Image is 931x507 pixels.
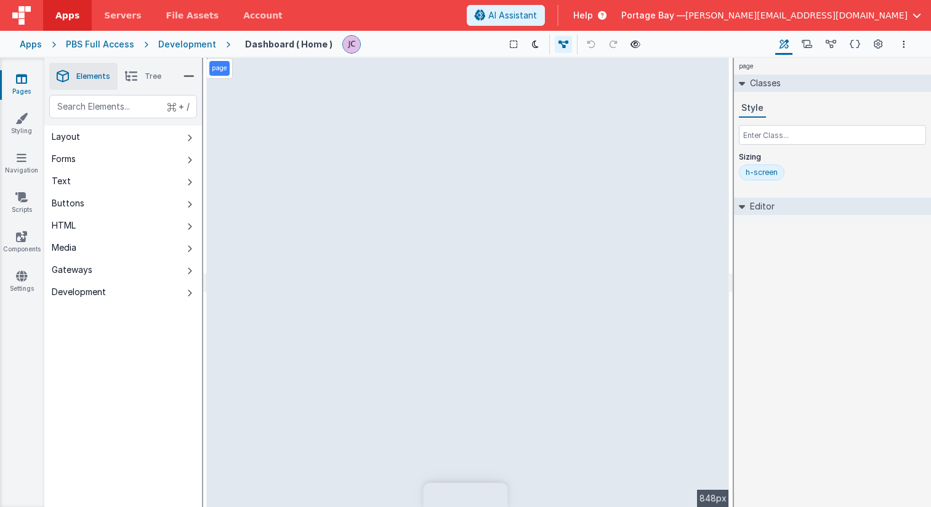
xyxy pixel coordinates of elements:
div: Gateways [52,264,92,276]
button: Text [44,170,202,192]
span: File Assets [166,9,219,22]
div: Apps [20,38,42,51]
span: [PERSON_NAME][EMAIL_ADDRESS][DOMAIN_NAME] [685,9,908,22]
button: Development [44,281,202,303]
button: Gateways [44,259,202,281]
span: Elements [76,71,110,81]
h4: page [734,58,759,75]
span: Apps [55,9,79,22]
div: Forms [52,153,76,165]
div: PBS Full Access [66,38,134,51]
button: Media [44,237,202,259]
button: Style [739,99,766,118]
div: Development [158,38,216,51]
input: Search Elements... [49,95,197,118]
button: Buttons [44,192,202,214]
button: Options [897,37,911,52]
button: Forms [44,148,202,170]
div: Buttons [52,197,84,209]
div: Layout [52,131,80,143]
div: --> [207,58,729,507]
div: Media [52,241,76,254]
button: HTML [44,214,202,237]
h2: Editor [745,198,775,215]
div: Text [52,175,71,187]
div: HTML [52,219,76,232]
img: 5d1ca2343d4fbe88511ed98663e9c5d3 [343,36,360,53]
span: Portage Bay — [621,9,685,22]
input: Enter Class... [739,125,926,145]
div: h-screen [746,168,778,177]
div: Development [52,286,106,298]
span: Tree [145,71,161,81]
p: Sizing [739,152,926,162]
div: 848px [697,490,729,507]
h4: Dashboard ( Home ) [245,39,332,49]
h2: Classes [745,75,781,92]
span: Help [573,9,593,22]
button: Layout [44,126,202,148]
button: Portage Bay — [PERSON_NAME][EMAIL_ADDRESS][DOMAIN_NAME] [621,9,921,22]
button: AI Assistant [467,5,545,26]
span: AI Assistant [488,9,537,22]
span: + / [167,95,190,118]
span: Servers [104,9,141,22]
p: page [212,63,227,73]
